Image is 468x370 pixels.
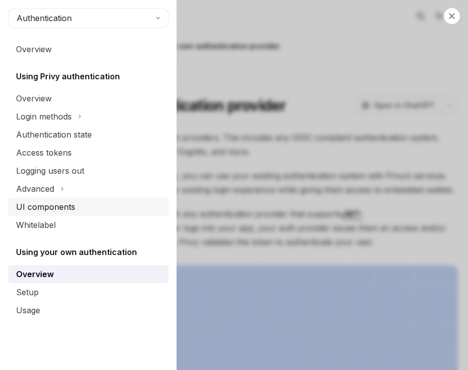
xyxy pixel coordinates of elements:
[8,301,169,319] a: Usage
[16,246,137,258] h5: Using your own authentication
[16,165,84,177] div: Logging users out
[16,92,52,104] div: Overview
[8,283,169,301] a: Setup
[16,70,120,82] h5: Using Privy authentication
[8,8,169,28] button: Authentication
[8,89,169,107] a: Overview
[16,286,39,298] div: Setup
[16,43,52,55] div: Overview
[8,126,169,144] a: Authentication state
[8,265,169,283] a: Overview
[16,183,54,195] div: Advanced
[16,201,75,213] div: UI components
[8,40,169,58] a: Overview
[8,216,169,234] a: Whitelabel
[8,144,169,162] a: Access tokens
[16,219,56,231] div: Whitelabel
[16,268,54,280] div: Overview
[17,12,72,24] span: Authentication
[8,198,169,216] a: UI components
[16,304,40,316] div: Usage
[16,147,72,159] div: Access tokens
[16,129,92,141] div: Authentication state
[8,162,169,180] a: Logging users out
[16,110,72,122] div: Login methods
